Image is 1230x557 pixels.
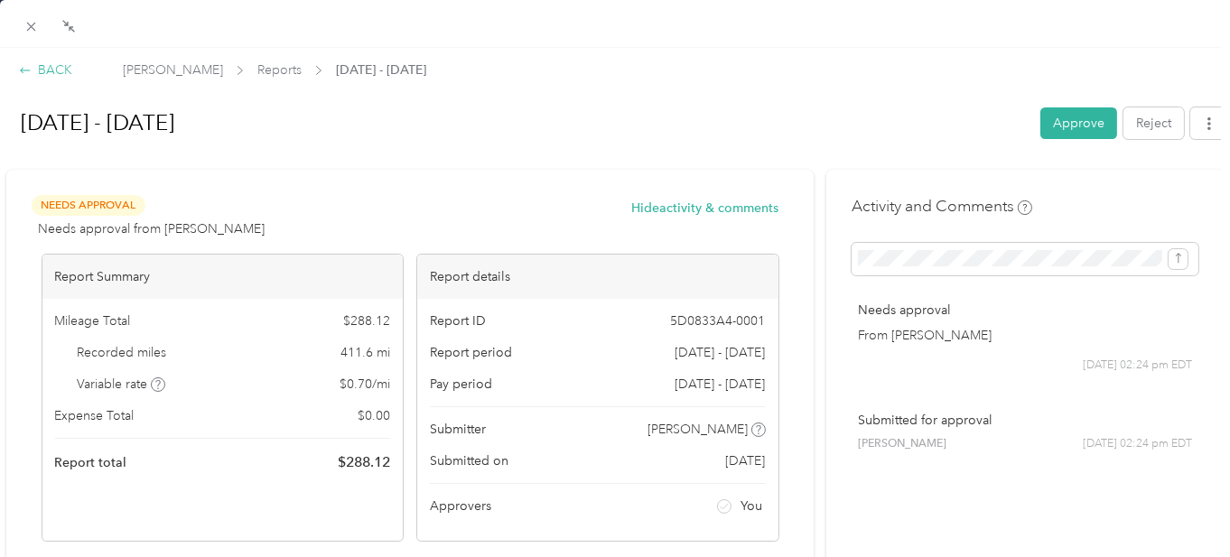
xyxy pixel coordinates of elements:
span: Reports [257,60,302,79]
span: $ 0.00 [358,406,390,425]
span: Report ID [430,311,486,330]
span: 5D0833A4-0001 [671,311,766,330]
p: Submitted for approval [858,411,1192,430]
span: Approvers [430,497,491,515]
div: BACK [19,60,72,79]
span: [DATE] 02:24 pm EDT [1083,357,1192,374]
iframe: Everlance-gr Chat Button Frame [1129,456,1230,557]
span: [PERSON_NAME] [648,420,748,439]
p: Needs approval [858,301,1192,320]
div: Report details [417,255,778,299]
span: Submitter [430,420,486,439]
span: Report total [55,453,127,472]
span: Pay period [430,375,492,394]
h1: Jun 1 - 30, 2025 [2,101,1028,144]
span: $ 288.12 [338,451,390,473]
button: Hideactivity & comments [632,199,779,218]
span: [PERSON_NAME] [123,60,223,79]
span: [DATE] - [DATE] [676,375,766,394]
span: Needs approval from [PERSON_NAME] [38,219,265,238]
span: Recorded miles [77,343,166,362]
span: [DATE] - [DATE] [336,60,426,79]
div: Report Summary [42,255,404,299]
span: [DATE] 02:24 pm EDT [1083,436,1192,452]
button: Approve [1040,107,1117,139]
span: $ 0.70 / mi [340,375,390,394]
span: Submitted on [430,451,508,470]
span: [PERSON_NAME] [858,436,946,452]
p: From [PERSON_NAME] [858,326,1192,345]
span: Expense Total [55,406,135,425]
button: Reject [1123,107,1184,139]
span: [DATE] [726,451,766,470]
span: Needs Approval [32,195,145,216]
span: Mileage Total [55,311,131,330]
span: $ 288.12 [343,311,390,330]
span: Variable rate [77,375,165,394]
span: 411.6 mi [340,343,390,362]
h4: Activity and Comments [852,195,1032,218]
span: You [741,497,762,515]
span: Report period [430,343,512,362]
span: [DATE] - [DATE] [676,343,766,362]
